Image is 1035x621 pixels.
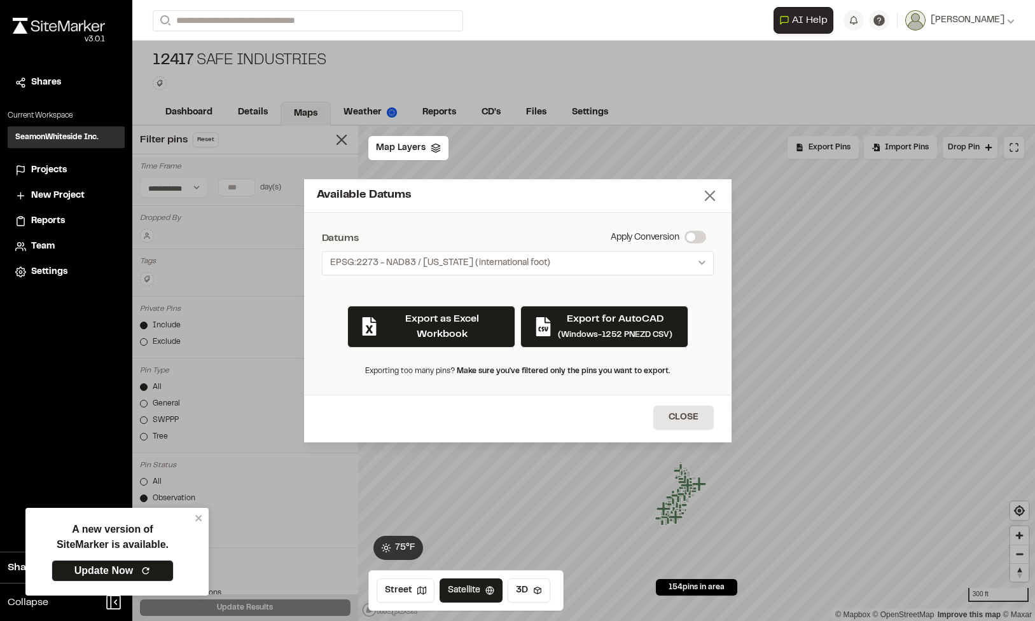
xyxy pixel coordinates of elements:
span: Reports [31,214,65,228]
button: close [195,513,204,523]
div: Open AI Assistant [774,7,838,34]
div: Apply Conversion [611,231,679,246]
div: Exporting too many pins? [332,360,704,382]
button: Select date range [322,251,714,275]
img: rebrand.png [13,18,105,34]
div: Available Datums [317,187,701,204]
button: Export for AutoCAD(Windows-1252 PNEZD CSV) [520,306,688,348]
button: Close [653,406,714,430]
button: [PERSON_NAME] [905,10,1015,31]
small: (Windows-1252 PNEZD CSV) [558,331,672,339]
a: Settings [15,265,117,279]
button: Satellite [440,578,503,603]
button: Search [153,10,176,31]
span: [PERSON_NAME] [931,13,1004,27]
h3: SeamonWhiteside Inc. [15,132,99,143]
span: Settings [31,265,67,279]
img: User [905,10,926,31]
a: Team [15,240,117,254]
span: 154 pins in area [669,582,725,593]
span: EPSG:2273 - NAD83 / [US_STATE] (international foot) [330,257,550,270]
button: Open AI Assistant [774,7,833,34]
span: Team [31,240,55,254]
a: New Project [15,189,117,203]
span: Share Workspace [8,560,93,575]
span: Shares [31,76,61,90]
a: Shares [15,76,117,90]
a: Reports [15,214,117,228]
div: Oh geez...please don't... [13,34,105,45]
a: Projects [15,163,117,177]
span: 75 ° F [395,541,415,555]
p: Export for AutoCAD [558,311,672,327]
span: New Project [31,189,85,203]
button: 3D [508,578,550,603]
a: Update Now [52,560,174,582]
div: Datums [322,231,714,246]
p: Current Workspace [8,110,125,121]
p: A new version of SiteMarker is available. [57,522,169,552]
button: Street [377,578,434,603]
span: Make sure you've filtered only the pins you want to export. [457,368,670,374]
span: Projects [31,163,67,177]
span: Collapse [8,595,48,610]
button: Export as Excel Workbook [347,306,515,348]
button: 75°F [373,536,423,560]
span: Map Layers [376,141,426,155]
span: AI Help [792,13,828,28]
